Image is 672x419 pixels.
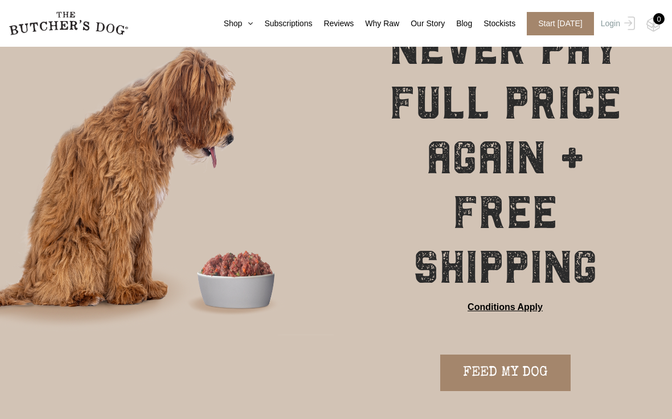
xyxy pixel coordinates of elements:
[527,12,594,35] span: Start [DATE]
[212,18,253,30] a: Shop
[515,12,598,35] a: Start [DATE]
[367,21,644,295] h1: NEVER PAY FULL PRICE AGAIN + FREE SHIPPING
[598,12,635,35] a: Login
[253,18,312,30] a: Subscriptions
[312,18,354,30] a: Reviews
[440,355,571,391] a: FEED MY DOG
[445,18,472,30] a: Blog
[468,300,543,314] a: Conditions Apply
[354,18,399,30] a: Why Raw
[472,18,515,30] a: Stockists
[399,18,445,30] a: Our Story
[646,17,661,32] img: TBD_Cart-Empty.png
[653,13,665,25] div: 0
